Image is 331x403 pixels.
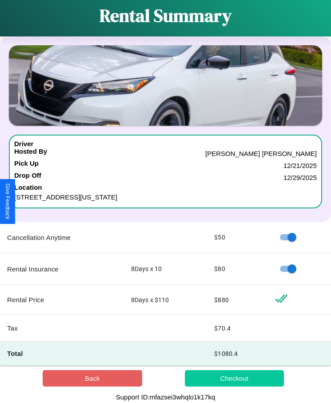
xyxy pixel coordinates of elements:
h4: Drop Off [14,172,41,184]
p: 12 / 29 / 2025 [283,172,317,184]
td: 8 Days x $ 110 [124,285,207,315]
button: Checkout [185,370,284,387]
h4: Driver [14,140,33,148]
td: $ 70.4 [207,315,267,342]
p: Rental Price [7,294,117,306]
td: $ 1080.4 [207,342,267,366]
h4: Pick Up [14,160,39,172]
td: $ 80 [207,253,267,285]
td: 8 Days x 10 [124,253,207,285]
p: Rental Insurance [7,263,117,275]
h4: Hosted By [14,148,47,160]
p: Cancellation Anytime [7,231,117,243]
p: Support ID: mfazsei3whqlo1k17kq [116,391,215,403]
div: Give Feedback [4,184,11,219]
td: $ 880 [207,285,267,315]
p: [PERSON_NAME] [PERSON_NAME] [205,148,317,160]
p: [STREET_ADDRESS][US_STATE] [14,191,317,203]
h4: Location [14,184,317,191]
p: Tax [7,322,117,334]
h4: Total [7,349,117,358]
h1: Rental Summary [100,4,231,28]
td: $ 50 [207,222,267,253]
button: Back [43,370,142,387]
p: 12 / 21 / 2025 [283,160,317,172]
